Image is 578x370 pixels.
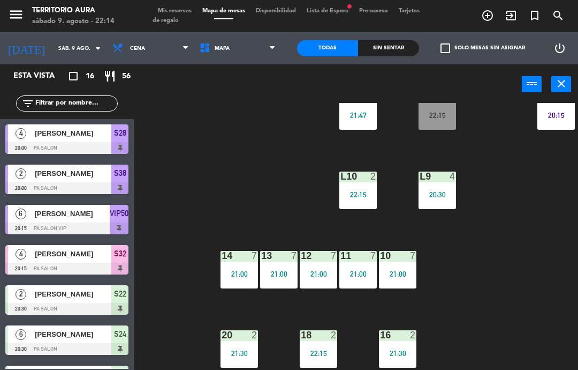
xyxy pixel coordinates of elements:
[122,70,131,83] span: 56
[114,127,126,139] span: S28
[250,8,301,14] span: Disponibilidad
[67,70,80,83] i: crop_square
[16,289,26,300] span: 2
[354,8,393,14] span: Pre-acceso
[5,70,77,83] div: Esta vista
[379,270,416,278] div: 21:00
[339,112,377,119] div: 21:47
[16,249,26,260] span: 4
[21,97,34,110] i: filter_list
[552,9,565,22] i: search
[358,40,419,56] div: Sin sentar
[114,167,126,180] span: S38
[16,128,26,139] span: 4
[32,16,115,27] div: sábado 9. agosto - 22:14
[92,42,104,55] i: arrow_drop_down
[339,270,377,278] div: 21:00
[346,3,353,10] span: fiber_manual_record
[153,8,197,14] span: Mis reservas
[300,350,337,357] div: 22:15
[86,70,94,83] span: 16
[301,8,354,14] span: Lista de Espera
[419,112,456,119] div: 22:15
[35,329,111,340] span: [PERSON_NAME]
[410,330,416,340] div: 2
[220,350,258,357] div: 21:30
[32,5,115,16] div: TERRITORIO AURA
[35,288,111,300] span: [PERSON_NAME]
[523,6,546,25] span: Reserva especial
[35,248,111,260] span: [PERSON_NAME]
[551,76,571,92] button: close
[380,251,381,261] div: 10
[419,191,456,198] div: 20:30
[537,112,575,119] div: 20:15
[16,209,26,219] span: 6
[297,40,358,56] div: Todas
[555,77,568,90] i: close
[526,77,538,90] i: power_input
[331,330,337,340] div: 2
[35,128,111,139] span: [PERSON_NAME]
[370,251,377,261] div: 7
[331,251,337,261] div: 7
[301,330,301,340] div: 18
[16,168,26,179] span: 2
[8,6,24,26] button: menu
[220,270,258,278] div: 21:00
[197,8,250,14] span: Mapa de mesas
[16,329,26,340] span: 6
[114,247,126,260] span: S32
[35,168,111,179] span: [PERSON_NAME]
[35,208,110,219] span: [PERSON_NAME]
[114,287,126,300] span: S22
[553,42,566,55] i: power_settings_new
[103,70,116,83] i: restaurant
[252,251,258,261] div: 7
[440,43,450,53] span: check_box_outline_blank
[260,270,298,278] div: 21:00
[300,270,337,278] div: 21:00
[301,251,301,261] div: 12
[440,43,525,53] label: Solo mesas sin asignar
[370,172,377,181] div: 2
[110,207,128,220] span: VIP50
[252,330,258,340] div: 2
[522,76,542,92] button: power_input
[291,251,298,261] div: 7
[114,328,126,341] span: S24
[450,172,456,181] div: 4
[410,251,416,261] div: 7
[34,98,117,109] input: Filtrar por nombre...
[339,191,377,198] div: 22:15
[505,9,518,22] i: exit_to_app
[8,6,24,23] i: menu
[380,330,381,340] div: 16
[476,6,499,25] span: RESERVAR MESA
[379,350,416,357] div: 21:30
[499,6,523,25] span: WALK IN
[528,9,541,22] i: turned_in_not
[481,9,494,22] i: add_circle_outline
[546,6,570,25] span: BUSCAR
[261,251,262,261] div: 13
